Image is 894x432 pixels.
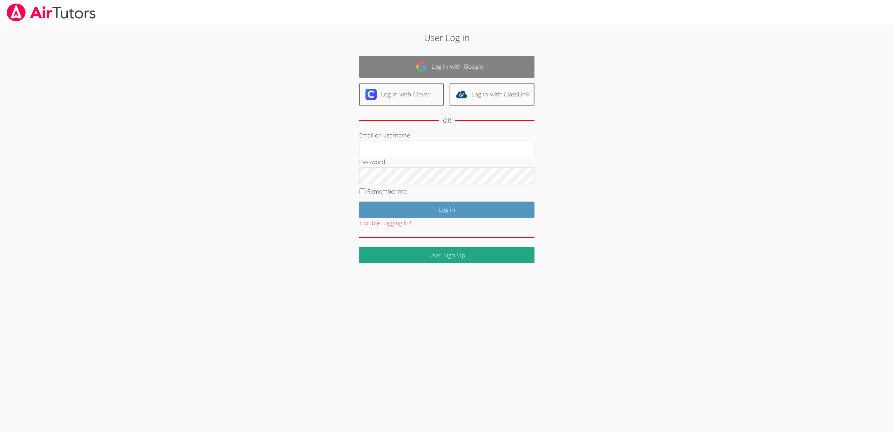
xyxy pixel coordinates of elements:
button: Trouble Logging In? [359,218,411,228]
a: Log in with Clever [359,83,444,106]
label: Email or Username [359,131,410,139]
label: Remember me [368,187,407,195]
input: Log in [359,202,535,218]
img: classlink-logo-d6bb404cc1216ec64c9a2012d9dc4662098be43eaf13dc465df04b49fa7ab582.svg [456,89,467,100]
a: Log in with Google [359,56,535,78]
h2: User Log in [206,31,688,44]
img: clever-logo-6eab21bc6e7a338710f1a6ff85c0baf02591cd810cc4098c63d3a4b26e2feb20.svg [365,89,377,100]
label: Password [359,158,385,166]
img: google-logo-50288ca7cdecda66e5e0955fdab243c47b7ad437acaf1139b6f446037453330a.svg [416,61,427,72]
img: airtutors_banner-c4298cdbf04f3fff15de1276eac7730deb9818008684d7c2e4769d2f7ddbe033.png [6,4,96,21]
a: Log in with ClassLink [450,83,535,106]
a: User Sign Up [359,247,535,263]
div: OR [443,116,451,126]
